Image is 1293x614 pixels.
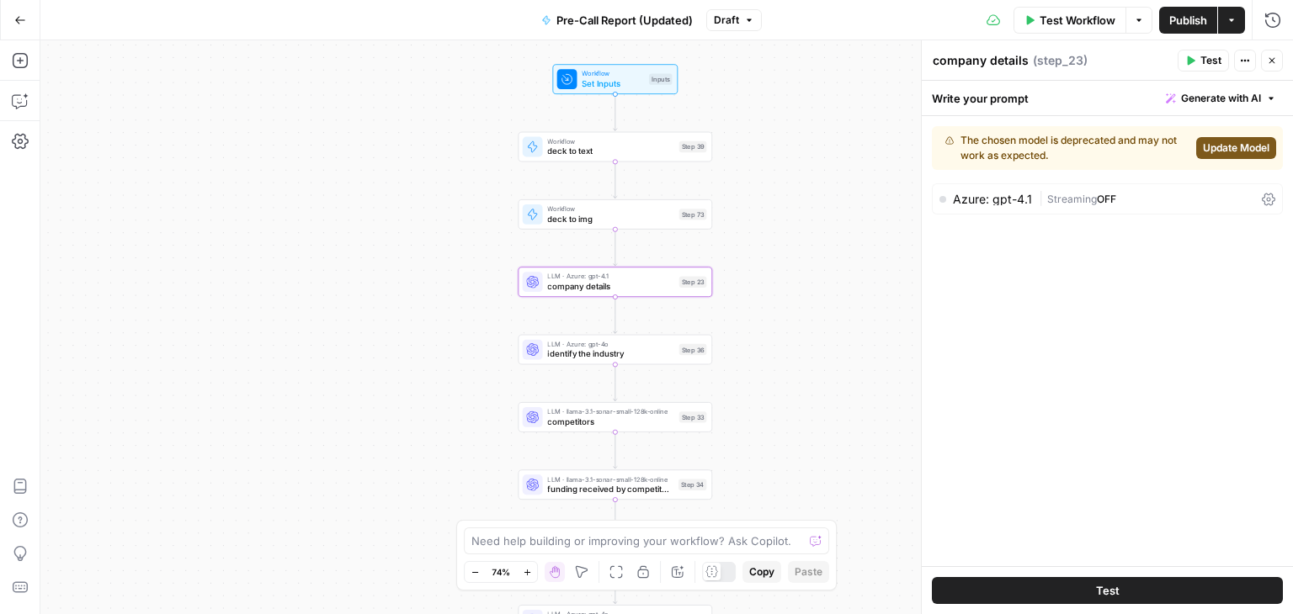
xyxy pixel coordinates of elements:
[519,335,713,365] div: LLM · Azure: gpt-4oidentify the industryStep 36
[945,133,1189,163] div: The chosen model is deprecated and may not work as expected.
[1047,193,1097,205] span: Streaming
[547,213,673,225] span: deck to img
[1178,50,1229,71] button: Test
[1169,12,1207,29] span: Publish
[749,564,774,580] span: Copy
[614,431,617,468] g: Edge from step_33 to step_34
[547,483,673,495] span: funding received by competitors
[679,209,707,220] div: Step 73
[547,136,673,146] span: Workflow
[1039,189,1047,206] span: |
[614,500,617,536] g: Edge from step_34 to step_37
[614,364,617,400] g: Edge from step_36 to step_33
[614,94,617,130] g: Edge from start to step_39
[922,81,1293,115] div: Write your prompt
[547,204,673,214] span: Workflow
[547,474,673,484] span: LLM · llama-3.1-sonar-small-128k-online
[556,12,693,29] span: Pre-Call Report (Updated)
[614,567,617,603] g: Edge from step_37 to step_9
[679,277,707,288] div: Step 23
[1200,53,1221,68] span: Test
[547,145,673,157] span: deck to text
[1096,582,1120,599] span: Test
[953,193,1032,205] div: Azure: gpt-4.1
[1196,137,1276,159] button: Update Model
[706,9,762,31] button: Draft
[1159,7,1217,34] button: Publish
[932,577,1283,604] button: Test
[531,7,703,34] button: Pre-Call Report (Updated)
[742,561,781,583] button: Copy
[519,469,713,500] div: LLM · llama-3.1-sonar-small-128k-onlinefunding received by competitorsStep 34
[614,229,617,265] g: Edge from step_73 to step_23
[1159,87,1283,109] button: Generate with AI
[1203,140,1269,156] span: Update Model
[649,73,673,84] div: Inputs
[679,141,707,152] div: Step 39
[519,132,713,162] div: Workflowdeck to textStep 39
[547,416,673,428] span: competitors
[519,64,713,94] div: WorkflowSet InputsInputs
[519,199,713,230] div: Workflowdeck to imgStep 73
[1181,91,1261,106] span: Generate with AI
[582,69,644,79] span: Workflow
[547,272,673,282] span: LLM · Azure: gpt-4.1
[519,402,713,432] div: LLM · llama-3.1-sonar-small-128k-onlinecompetitorsStep 33
[714,13,739,28] span: Draft
[492,565,510,579] span: 74%
[795,564,822,580] span: Paste
[788,561,829,583] button: Paste
[582,77,644,90] span: Set Inputs
[547,406,673,416] span: LLM · llama-3.1-sonar-small-128k-online
[933,52,1029,69] textarea: company details
[547,280,673,293] span: company details
[1097,193,1116,205] span: OFF
[614,297,617,333] g: Edge from step_23 to step_36
[1014,7,1125,34] button: Test Workflow
[1033,52,1088,69] span: ( step_23 )
[614,161,617,198] g: Edge from step_39 to step_73
[547,347,673,360] span: identify the industry
[679,411,707,422] div: Step 33
[678,479,706,490] div: Step 34
[679,344,707,355] div: Step 36
[547,339,673,349] span: LLM · Azure: gpt-4o
[1040,12,1115,29] span: Test Workflow
[519,267,713,297] div: LLM · Azure: gpt-4.1company detailsStep 23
